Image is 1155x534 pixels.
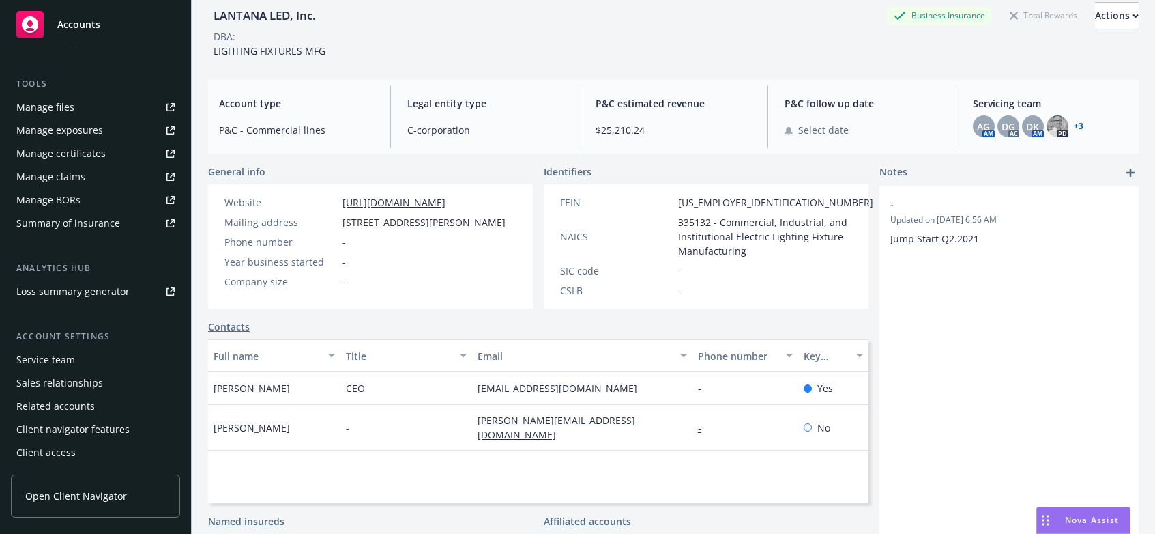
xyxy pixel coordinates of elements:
div: Tools [11,77,180,91]
span: DG [1002,120,1015,134]
div: Mailing address [224,215,337,229]
span: LIGHTING FIXTURES MFG [214,44,325,57]
a: Client access [11,442,180,464]
a: Accounts [11,5,180,44]
span: Updated on [DATE] 6:56 AM [890,214,1128,226]
div: Analytics hub [11,262,180,275]
span: Yes [817,381,833,395]
button: Nova Assist [1036,507,1130,534]
button: Email [472,339,692,372]
div: Client access [16,442,76,464]
span: P&C estimated revenue [596,96,750,111]
div: Email [478,349,672,363]
span: Servicing team [973,96,1128,111]
a: Named insureds [208,514,284,529]
div: NAICS [560,229,673,244]
button: Phone number [692,339,798,372]
span: P&C follow up date [785,96,939,111]
div: Year business started [224,255,337,269]
img: photo [1047,115,1068,137]
span: Accounts [57,19,100,30]
span: Notes [879,165,907,181]
div: Account settings [11,330,180,343]
a: [URL][DOMAIN_NAME] [342,196,445,209]
a: Manage BORs [11,189,180,211]
button: Actions [1095,2,1139,29]
div: Service team [16,349,75,371]
a: add [1122,165,1139,181]
div: Total Rewards [1003,7,1084,24]
a: Client navigator features [11,419,180,440]
a: Manage claims [11,166,180,188]
span: Open Client Navigator [25,489,127,503]
div: Manage files [16,96,74,118]
a: Manage exposures [11,120,180,141]
div: Title [346,349,452,363]
span: CEO [346,381,365,395]
span: Nova Assist [1065,514,1119,526]
a: Service team [11,349,180,371]
a: Manage certificates [11,143,180,165]
span: - [342,235,346,249]
span: - [342,275,346,289]
span: P&C - Commercial lines [219,123,374,137]
div: Full name [214,349,320,363]
div: DBA: - [214,29,239,44]
a: - [698,382,712,395]
a: Sales relationships [11,372,180,394]
div: LANTANA LED, Inc. [208,7,321,25]
div: Company size [224,275,337,289]
span: 335132 - Commercial, Industrial, and Institutional Electric Lighting Fixture Manufacturing [678,215,873,258]
span: Identifiers [544,165,591,179]
div: Drag to move [1037,507,1054,533]
div: FEIN [560,195,673,210]
a: Loss summary generator [11,281,180,303]
button: Full name [208,339,340,372]
a: Affiliated accounts [544,514,631,529]
span: Jump Start Q2.2021 [890,232,979,245]
div: Manage BORs [16,189,81,211]
span: - [346,421,349,435]
a: - [698,421,712,434]
span: [PERSON_NAME] [214,421,290,435]
div: Website [224,195,337,210]
a: [EMAIL_ADDRESS][DOMAIN_NAME] [478,382,648,395]
button: Title [340,339,473,372]
div: Manage certificates [16,143,106,165]
span: C-corporation [407,123,562,137]
div: Business Insurance [887,7,992,24]
div: Key contact [804,349,848,363]
span: [STREET_ADDRESS][PERSON_NAME] [342,215,506,229]
button: Key contact [798,339,868,372]
a: +3 [1074,122,1083,130]
span: Legal entity type [407,96,562,111]
span: - [678,264,682,278]
a: Manage files [11,96,180,118]
span: $25,210.24 [596,123,750,137]
span: Account type [219,96,374,111]
a: [PERSON_NAME][EMAIL_ADDRESS][DOMAIN_NAME] [478,414,635,441]
span: Select date [798,123,849,137]
span: AG [977,120,990,134]
span: General info [208,165,265,179]
span: No [817,421,830,435]
span: - [342,255,346,269]
div: Related accounts [16,395,95,417]
div: Manage exposures [16,120,103,141]
span: DK [1026,120,1039,134]
div: Actions [1095,3,1139,29]
div: Phone number [698,349,778,363]
div: SIC code [560,264,673,278]
span: [PERSON_NAME] [214,381,290,395]
span: - [890,197,1092,212]
div: Sales relationships [16,372,103,394]
div: Client navigator features [16,419,130,440]
a: Related accounts [11,395,180,417]
span: - [678,283,682,298]
div: Loss summary generator [16,281,130,303]
div: Phone number [224,235,337,249]
a: Summary of insurance [11,212,180,234]
div: Summary of insurance [16,212,120,234]
span: [US_EMPLOYER_IDENTIFICATION_NUMBER] [678,195,873,210]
